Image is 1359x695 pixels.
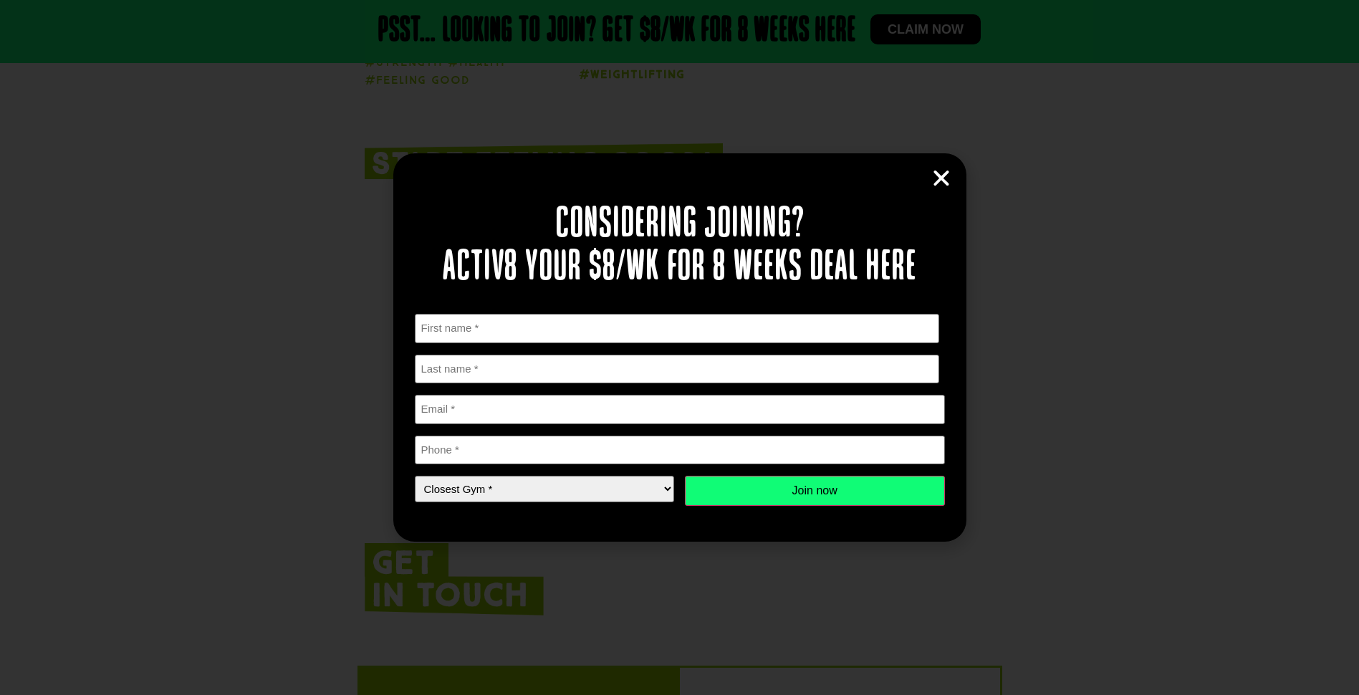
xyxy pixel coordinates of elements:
[415,355,940,384] input: Last name *
[415,203,945,289] h2: Considering joining? Activ8 your $8/wk for 8 weeks deal here
[415,314,940,343] input: First name *
[931,168,952,189] a: Close
[685,476,945,506] input: Join now
[415,395,945,424] input: Email *
[415,436,945,465] input: Phone *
